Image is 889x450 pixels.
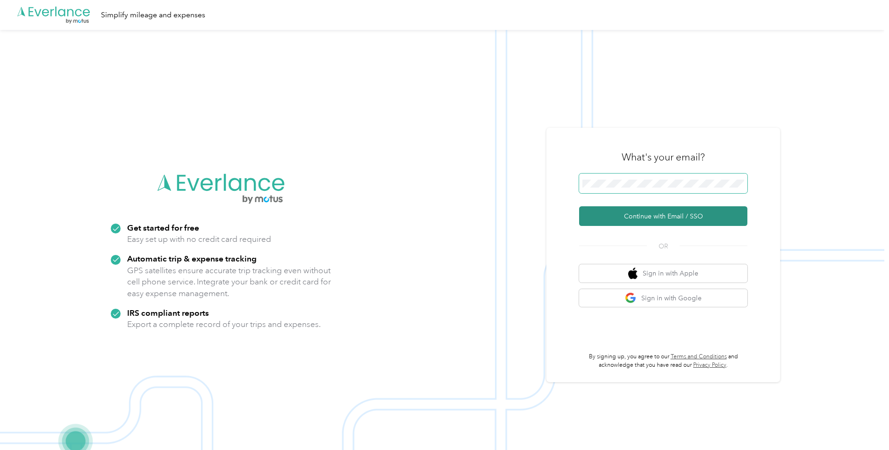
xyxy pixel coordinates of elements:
[127,254,257,263] strong: Automatic trip & expense tracking
[101,9,205,21] div: Simplify mileage and expenses
[127,265,331,299] p: GPS satellites ensure accurate trip tracking even without cell phone service. Integrate your bank...
[628,268,638,279] img: apple logo
[693,362,726,369] a: Privacy Policy
[625,292,637,304] img: google logo
[579,289,747,307] button: google logoSign in with Google
[127,319,321,330] p: Export a complete record of your trips and expenses.
[671,353,727,360] a: Terms and Conditions
[579,206,747,226] button: Continue with Email / SSO
[579,264,747,283] button: apple logoSign in with Apple
[127,308,209,318] strong: IRS compliant reports
[647,241,680,251] span: OR
[127,233,271,245] p: Easy set up with no credit card required
[127,223,199,232] strong: Get started for free
[622,151,705,164] h3: What's your email?
[579,353,747,369] p: By signing up, you agree to our and acknowledge that you have read our .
